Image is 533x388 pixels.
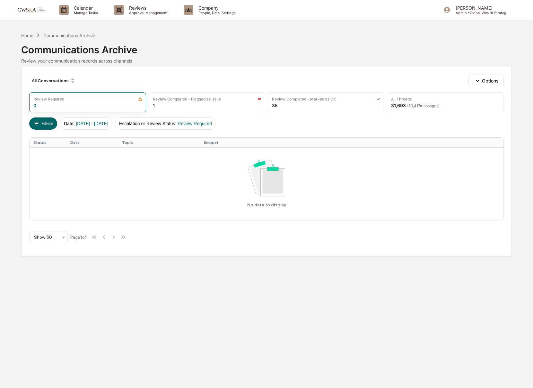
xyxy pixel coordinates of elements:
div: Review your communication records across channels [21,58,511,64]
img: No data available [248,160,285,196]
p: Approval Management [124,11,171,15]
iframe: Open customer support [512,367,530,384]
p: Admin • Global Wealth Strategies Associates [450,11,510,15]
p: [PERSON_NAME] [450,5,510,11]
div: Home [21,33,33,38]
div: 1 [153,103,155,108]
button: Options [468,74,503,87]
p: Company [193,5,239,11]
div: All Conversations [29,75,78,86]
span: ( 53,417 messages) [407,103,440,108]
p: No data to display [247,202,286,207]
div: All Threads [391,97,412,101]
span: [DATE] - [DATE] [76,121,108,126]
div: 0 [33,103,36,108]
img: icon [376,97,380,101]
button: Escalation or Review Status:Review Required [115,117,216,130]
th: Status [30,138,66,147]
p: Manage Tasks [69,11,101,15]
div: Communications Archive [43,33,95,38]
div: Review Completed - Marked as OK [272,97,336,101]
p: People, Data, Settings [193,11,239,15]
div: Page 1 of 1 [70,235,88,240]
div: Communications Archive [21,39,511,56]
img: icon [138,97,142,101]
div: 31,693 [391,103,440,108]
img: icon [257,97,261,101]
div: Review Completed - Flagged as Issue [153,97,221,101]
button: Date:[DATE] - [DATE] [60,117,112,130]
div: Review Required [33,97,64,101]
span: Review Required [178,121,212,126]
th: Snippet [200,138,503,147]
p: Calendar [69,5,101,11]
p: Reviews [124,5,171,11]
div: 35 [272,103,278,108]
button: Filters [29,117,57,130]
img: logo [15,7,46,13]
th: Date [66,138,118,147]
th: Topic [118,138,199,147]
